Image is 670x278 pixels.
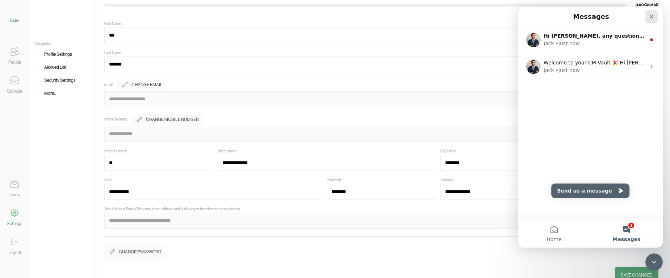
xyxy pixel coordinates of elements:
button: Send us a message [33,176,112,191]
div: First Name [104,22,121,26]
div: • Just now [38,33,62,40]
div: More... [44,90,56,97]
iframe: Intercom live chat [645,253,663,271]
div: Street Number [104,149,126,153]
div: Allowed List [44,64,67,71]
span: Home [29,229,43,235]
div: People [8,59,21,66]
div: Jack [26,59,36,67]
div: Jack [26,33,36,40]
a: Profile Settings [29,48,93,61]
div: Categories [29,42,93,46]
span: Messages [95,229,122,235]
button: Change Email [117,80,167,90]
div: Inbox [9,191,20,198]
a: More... [29,87,93,100]
div: Storage [7,88,22,95]
div: Settings [7,220,22,227]
div: Email [104,83,113,87]
div: Logout [8,249,21,256]
div: Change Password [119,248,161,256]
a: Security Settings [29,74,93,87]
a: Allowed List [29,61,93,74]
div: • Just now [38,59,62,67]
div: Change Mobile Number [146,116,199,123]
div: Change Email [131,81,163,88]
button: Change Mobile Number [131,114,203,125]
div: Profile Settings [44,51,72,58]
div: State [104,178,112,182]
div: 0.00G/9.66G [626,2,658,8]
button: Change Password [104,244,166,260]
div: Your CM Vault Email (This email is not editable and is displayed for reference convenience) [104,207,240,211]
iframe: Intercom live chat [518,7,663,248]
div: Last Name [104,51,121,55]
span: Hi [PERSON_NAME], any questions just ask! [26,26,151,31]
div: City Name [440,149,456,153]
div: Country [440,178,453,182]
div: Postcode [327,178,342,182]
div: Phone Number [104,117,127,122]
img: Profile image for Jack [8,52,23,67]
div: Security Settings [44,77,76,84]
div: Street Name [218,149,236,153]
button: Messages [72,211,145,240]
